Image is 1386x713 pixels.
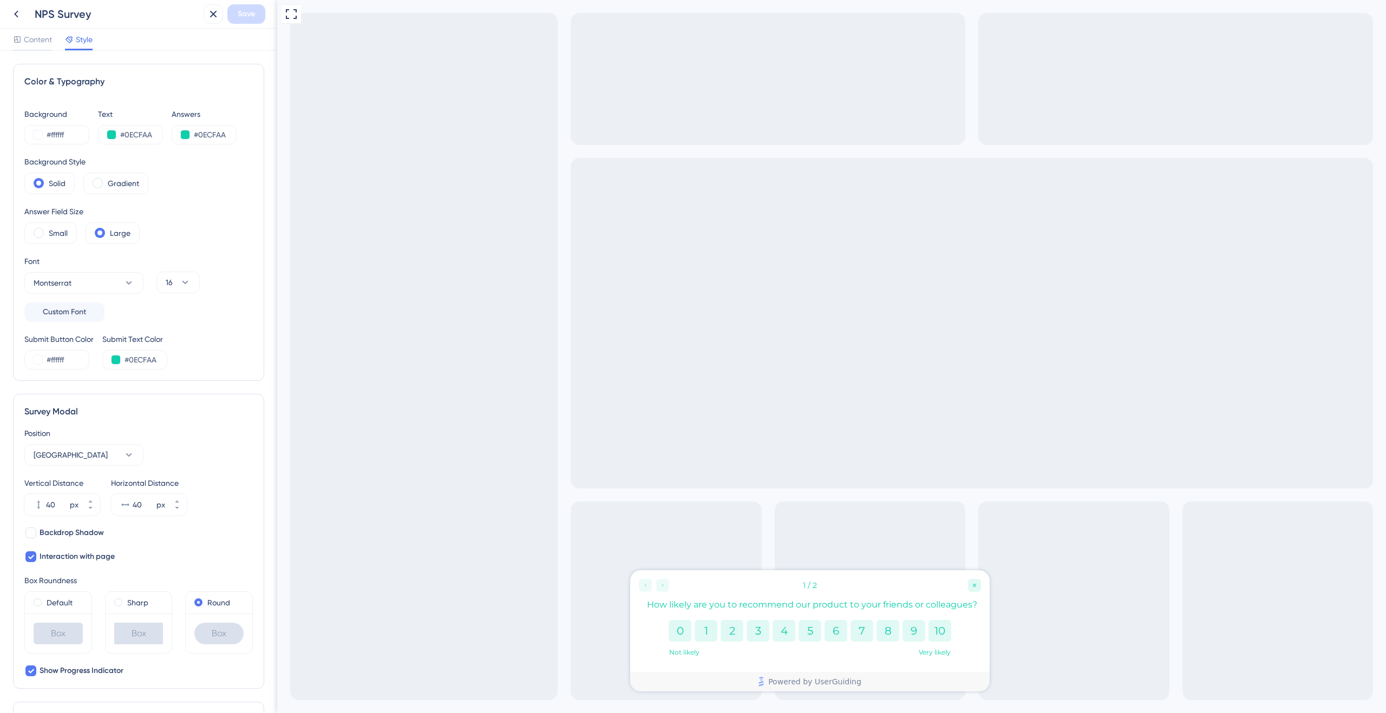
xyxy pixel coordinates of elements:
[70,498,79,511] div: px
[172,108,237,121] div: Answers
[81,494,100,505] button: px
[24,272,143,294] button: Montserrat
[40,664,123,677] span: Show Progress Indicator
[98,108,163,121] div: Text
[156,498,165,511] div: px
[194,623,244,644] div: Box
[24,155,148,168] div: Background Style
[34,276,71,289] span: Montserrat
[127,596,148,609] label: Sharp
[227,4,265,24] button: Save
[110,227,130,240] label: Large
[24,333,94,346] div: Submit Button Color
[40,526,104,539] span: Backdrop Shadow
[167,494,187,505] button: px
[238,8,255,21] span: Save
[34,623,83,644] div: Box
[24,427,253,440] div: Position
[156,272,200,293] button: 16
[24,302,104,322] button: Custom Font
[24,477,100,490] div: Vertical Distance
[49,227,68,240] label: Small
[49,177,66,190] label: Solid
[76,33,93,46] span: Style
[167,505,187,516] button: px
[111,477,187,490] div: Horizontal Distance
[24,75,253,88] div: Color & Typography
[114,623,164,644] div: Box
[166,276,173,289] span: 16
[108,177,139,190] label: Gradient
[24,405,253,418] div: Survey Modal
[353,570,712,691] iframe: UserGuiding Survey
[24,108,89,121] div: Background
[24,255,143,268] div: Font
[207,596,230,609] label: Round
[24,205,140,218] div: Answer Field Size
[133,498,154,511] input: px
[35,6,199,22] div: NPS Survey
[47,596,73,609] label: Default
[102,333,167,346] div: Submit Text Color
[46,498,68,511] input: px
[40,550,115,563] span: Interaction with page
[43,306,86,319] span: Custom Font
[24,574,253,587] div: Box Roundness
[81,505,100,516] button: px
[24,444,143,466] button: [GEOGRAPHIC_DATA]
[34,448,108,461] span: [GEOGRAPHIC_DATA]
[24,33,52,46] span: Content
